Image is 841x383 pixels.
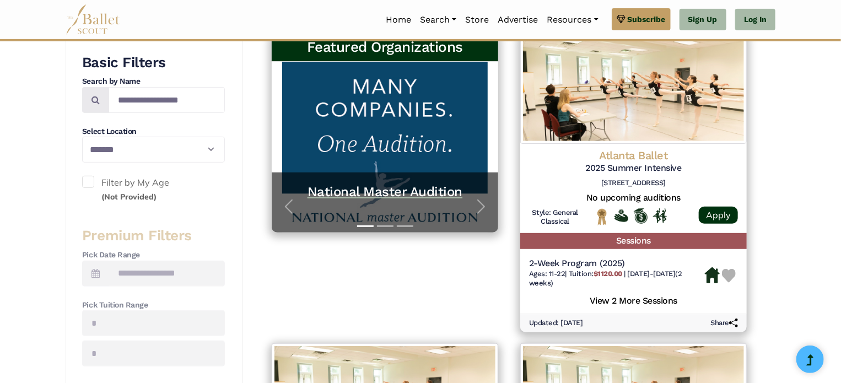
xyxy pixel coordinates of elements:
[529,163,738,174] h5: 2025 Summer Intensive
[614,209,628,222] img: Offers Financial Aid
[82,176,225,204] label: Filter by My Age
[397,220,413,233] button: Slide 3
[594,269,622,278] b: $1120.00
[281,38,489,57] h3: Featured Organizations
[680,9,726,31] a: Sign Up
[377,220,393,233] button: Slide 2
[82,126,225,137] h4: Select Location
[529,269,682,287] span: [DATE]-[DATE] (2 weeks)
[653,208,667,223] img: In Person
[529,192,738,204] h5: No upcoming auditions
[416,8,461,31] a: Search
[595,208,609,225] img: National
[82,53,225,72] h3: Basic Filters
[529,319,583,328] h6: Updated: [DATE]
[529,269,705,288] h6: | |
[617,13,626,25] img: gem.svg
[529,258,705,269] h5: 2-Week Program (2025)
[735,9,775,31] a: Log In
[82,300,225,311] h4: Pick Tuition Range
[529,293,738,307] h5: View 2 More Sessions
[101,192,157,202] small: (Not Provided)
[520,34,747,144] img: Logo
[628,13,666,25] span: Subscribe
[634,208,648,224] img: Offers Scholarship
[461,8,493,31] a: Store
[529,269,565,278] span: Ages: 11-22
[520,233,747,249] h5: Sessions
[493,8,542,31] a: Advertise
[357,220,374,233] button: Slide 1
[529,179,738,188] h6: [STREET_ADDRESS]
[283,184,487,201] a: National Master Audition
[705,267,720,284] img: Housing Available
[82,76,225,87] h4: Search by Name
[82,250,225,261] h4: Pick Date Range
[109,87,225,113] input: Search by names...
[529,208,581,227] h6: Style: General Classical
[569,269,624,278] span: Tuition:
[612,8,671,30] a: Subscribe
[710,319,738,328] h6: Share
[381,8,416,31] a: Home
[542,8,602,31] a: Resources
[699,207,738,224] a: Apply
[722,269,736,283] img: Heart
[82,226,225,245] h3: Premium Filters
[529,148,738,163] h4: Atlanta Ballet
